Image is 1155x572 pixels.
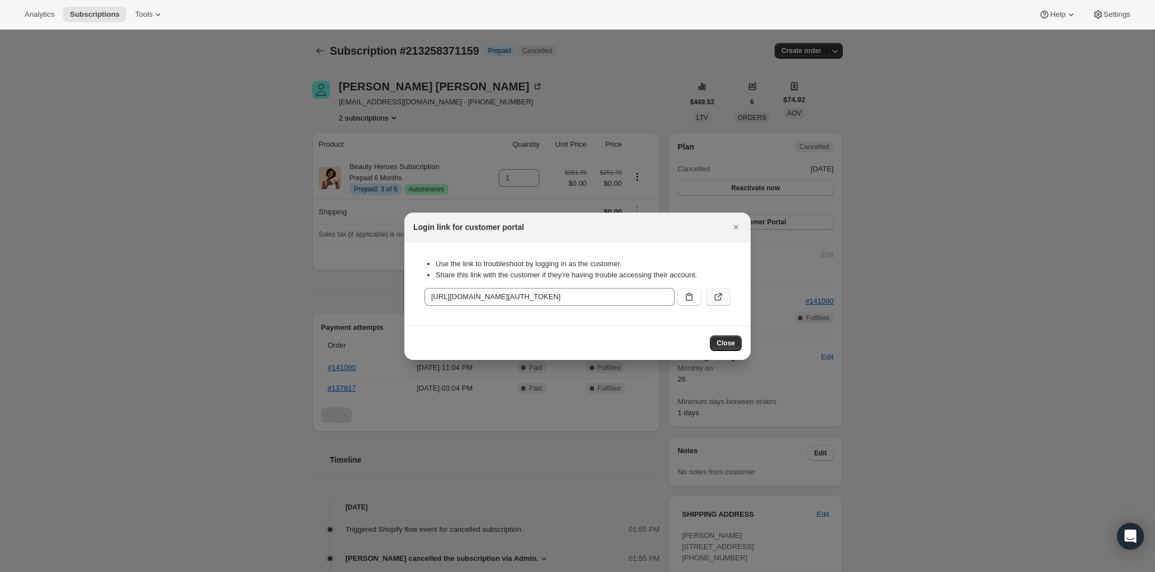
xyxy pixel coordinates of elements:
button: Help [1032,7,1083,22]
li: Share this link with the customer if they’re having trouble accessing their account. [436,270,731,281]
h2: Login link for customer portal [413,222,524,233]
span: Settings [1104,10,1130,19]
button: Settings [1086,7,1137,22]
button: Tools [128,7,170,22]
button: Analytics [18,7,61,22]
span: Analytics [25,10,54,19]
button: Close [710,335,742,351]
span: Subscriptions [70,10,120,19]
span: Tools [135,10,152,19]
li: Use the link to troubleshoot by logging in as the customer. [436,258,731,270]
span: Help [1050,10,1065,19]
button: Close [728,219,744,235]
div: Open Intercom Messenger [1117,523,1144,550]
span: Close [717,339,735,348]
button: Subscriptions [63,7,126,22]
